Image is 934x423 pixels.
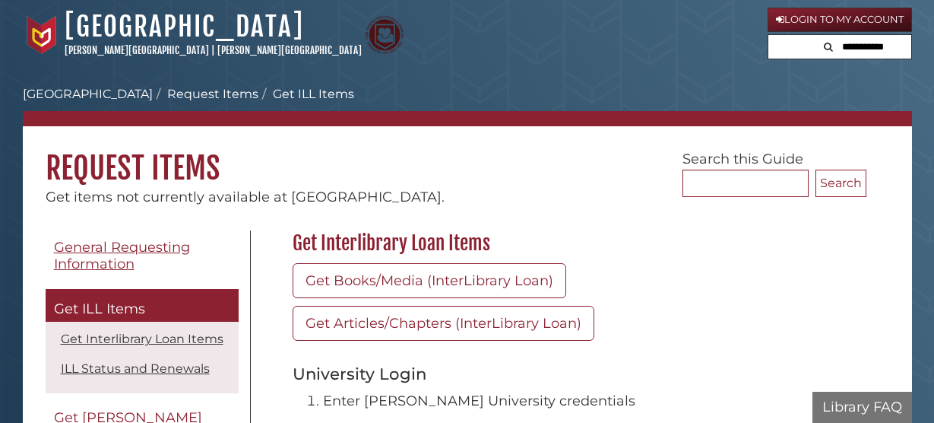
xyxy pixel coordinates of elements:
h3: University Login [293,364,859,383]
img: Calvin University [23,16,61,54]
i: Search [824,42,833,52]
a: [GEOGRAPHIC_DATA] [23,87,153,101]
h2: Get Interlibrary Loan Items [285,231,866,256]
a: Login to My Account [768,8,912,32]
span: Get items not currently available at [GEOGRAPHIC_DATA]. [46,189,445,205]
a: General Requesting Information [46,231,239,281]
a: Request Items [167,87,258,101]
a: [PERSON_NAME][GEOGRAPHIC_DATA] [65,44,209,56]
a: Get ILL Items [46,289,239,323]
button: Library FAQ [812,392,912,423]
button: Search [819,35,837,56]
nav: breadcrumb [23,85,912,126]
span: | [211,44,215,56]
li: Get ILL Items [258,85,354,103]
button: Search [815,170,866,197]
img: Calvin Theological Seminary [366,16,404,54]
a: Get Books/Media (InterLibrary Loan) [293,263,566,298]
h1: Request Items [23,126,912,187]
span: General Requesting Information [54,239,190,273]
a: Get Articles/Chapters (InterLibrary Loan) [293,306,594,341]
li: Enter [PERSON_NAME] University credentials [323,391,859,412]
span: Get ILL Items [54,301,145,317]
a: ILL Status and Renewals [61,361,210,376]
a: [GEOGRAPHIC_DATA] [65,10,304,43]
a: Get Interlibrary Loan Items [61,332,223,346]
a: [PERSON_NAME][GEOGRAPHIC_DATA] [217,44,362,56]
